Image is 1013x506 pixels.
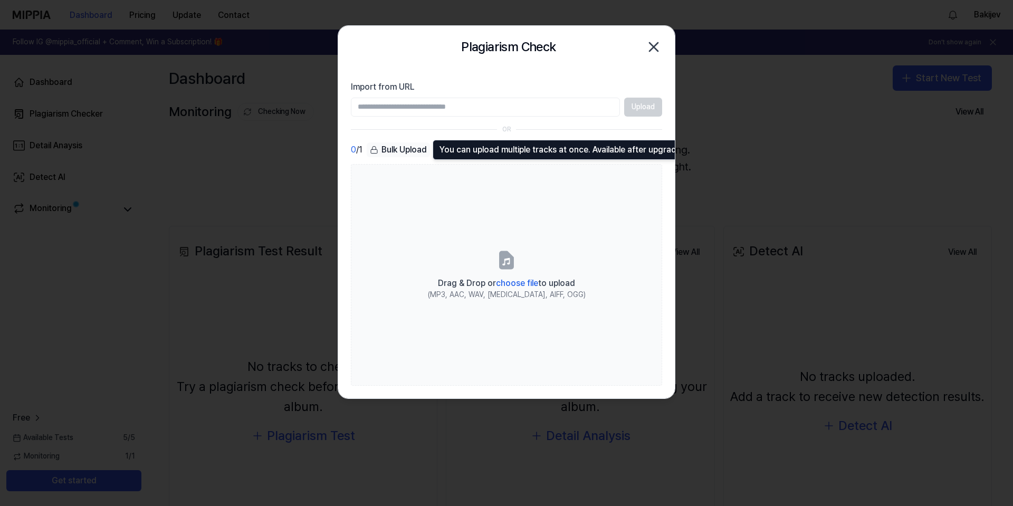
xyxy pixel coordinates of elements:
span: 0 [351,144,356,156]
div: (MP3, AAC, WAV, [MEDICAL_DATA], AIFF, OGG) [428,290,586,300]
div: You can upload multiple tracks at once. Available after upgrade. [433,140,690,160]
h2: Plagiarism Check [461,37,556,57]
div: OR [502,125,511,134]
span: Drag & Drop or to upload [438,278,575,288]
div: / 1 [351,142,362,158]
button: Bulk Upload [367,142,430,158]
label: Import from URL [351,81,662,93]
div: Bulk Upload [367,142,430,157]
span: choose file [496,278,538,288]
